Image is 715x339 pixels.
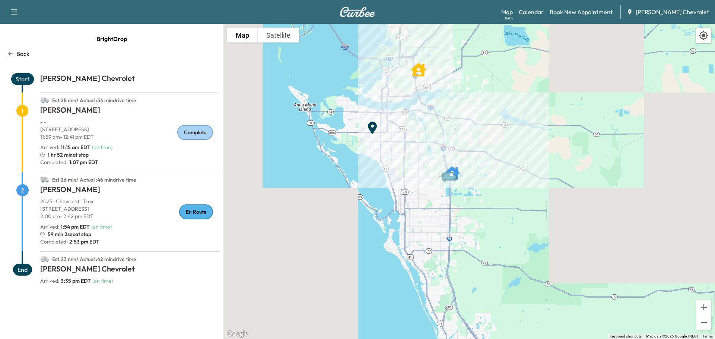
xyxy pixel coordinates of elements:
span: 3:35 pm EDT [61,277,91,284]
button: Zoom out [696,315,711,330]
p: Arrived : [40,223,90,230]
span: 1:07 pm EDT [68,158,98,166]
h1: [PERSON_NAME] Chevrolet [40,73,219,87]
span: Est. 26 min / Actual : 46 min drive time [52,176,136,183]
p: Completed: [40,158,219,166]
gmp-advanced-marker: CANDY MAGINNESS [445,162,460,177]
div: Recenter map [696,28,711,43]
img: Curbee Logo [340,7,375,17]
p: 2:00 pm - 2:42 pm EDT [40,213,219,220]
span: Start [11,73,34,85]
a: Calendar [519,7,544,16]
span: 2:53 pm EDT [68,238,99,245]
span: BrightDrop [96,31,127,46]
span: 1:54 pm EDT [61,223,90,230]
span: 11:15 am EDT [61,144,90,151]
span: ( on time ) [92,277,113,284]
p: - - [40,118,219,126]
span: Est. 28 min / Actual : 34 min drive time [52,97,136,104]
a: Open this area in Google Maps (opens a new window) [225,329,250,339]
a: MapBeta [501,7,513,16]
gmp-advanced-marker: End Point [365,117,380,132]
span: 2 [16,184,29,196]
div: En Route [179,204,213,219]
p: 2025 - Chevrolet - Trax [40,198,219,205]
h1: [PERSON_NAME] [40,105,219,118]
span: ( on time ) [91,223,112,230]
span: 59 min 2sec at stop [48,230,91,238]
span: End [13,264,32,276]
span: Est. 23 min / Actual : 42 min drive time [52,256,136,263]
gmp-advanced-marker: Van [438,164,464,177]
img: Google [225,329,250,339]
h1: [PERSON_NAME] Chevrolet [40,264,219,277]
span: 1 [16,105,28,117]
p: Arrived : [40,277,91,285]
p: Back [16,49,29,58]
div: Beta [505,15,513,21]
span: 1 hr 52 min at stop [48,151,89,158]
p: Arrived : [40,144,90,151]
button: Keyboard shortcuts [610,334,642,339]
h1: [PERSON_NAME] [40,184,219,198]
a: Book New Appointment [550,7,613,16]
gmp-advanced-marker: LINDA ANN ENGLE [411,59,426,73]
p: [STREET_ADDRESS] [40,205,219,213]
p: 11:59 am - 12:41 pm EDT [40,133,219,141]
span: ( on time ) [92,144,112,151]
a: Terms (opens in new tab) [702,334,713,338]
button: Show street map [227,28,258,43]
p: [STREET_ADDRESS] [40,126,219,133]
div: Complete [177,125,213,140]
button: Show satellite imagery [258,28,299,43]
span: Map data ©2025 Google, INEGI [646,334,698,338]
span: [PERSON_NAME] Chevrolet [636,7,709,16]
p: Completed: [40,238,219,245]
button: Zoom in [696,300,711,315]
